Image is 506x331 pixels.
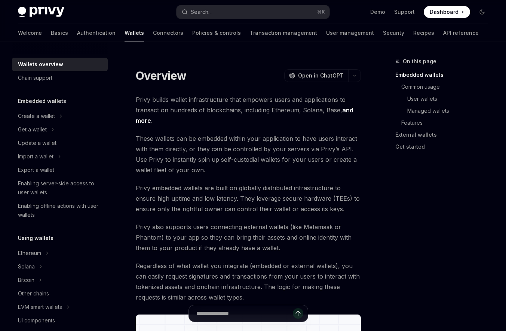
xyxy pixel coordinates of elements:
a: UI components [12,314,108,327]
div: Chain support [18,73,52,82]
button: Toggle dark mode [476,6,488,18]
a: Common usage [395,81,494,93]
div: Export a wallet [18,165,54,174]
img: dark logo [18,7,64,17]
a: Transaction management [250,24,317,42]
span: On this page [403,57,436,66]
a: Chain support [12,71,108,85]
button: Get a wallet [12,123,108,136]
h5: Using wallets [18,234,53,243]
a: Connectors [153,24,183,42]
a: Features [395,117,494,129]
div: Enabling server-side access to user wallets [18,179,103,197]
a: Policies & controls [192,24,241,42]
div: Enabling offline actions with user wallets [18,201,103,219]
span: These wallets can be embedded within your application to have users interact with them directly, ... [136,133,361,175]
span: ⌘ K [317,9,325,15]
a: Wallets overview [12,58,108,71]
div: Solana [18,262,35,271]
a: Export a wallet [12,163,108,177]
span: Regardless of what wallet you integrate (embedded or external wallets), you can easily request si... [136,261,361,303]
a: Security [383,24,404,42]
button: Search...⌘K [177,5,329,19]
a: Demo [370,8,385,16]
h1: Overview [136,69,186,82]
a: Enabling offline actions with user wallets [12,199,108,222]
div: Other chains [18,289,49,298]
span: Privy builds wallet infrastructure that empowers users and applications to transact on hundreds o... [136,94,361,126]
div: Get a wallet [18,125,47,134]
a: Enabling server-side access to user wallets [12,177,108,199]
a: Other chains [12,287,108,300]
div: Create a wallet [18,112,55,121]
button: Open in ChatGPT [284,69,348,82]
a: Authentication [77,24,116,42]
div: Ethereum [18,249,41,258]
a: Welcome [18,24,42,42]
div: UI components [18,316,55,325]
span: Privy also supports users connecting external wallets (like Metamask or Phantom) to your app so t... [136,222,361,253]
a: Recipes [413,24,434,42]
span: Privy embedded wallets are built on globally distributed infrastructure to ensure high uptime and... [136,183,361,214]
span: Open in ChatGPT [298,72,344,79]
a: Update a wallet [12,136,108,150]
a: Embedded wallets [395,69,494,81]
a: Wallets [125,24,144,42]
a: Get started [395,141,494,153]
h5: Embedded wallets [18,97,66,106]
div: Search... [191,7,212,16]
button: Bitcoin [12,273,108,287]
a: Managed wallets [395,105,494,117]
div: EVM smart wallets [18,303,62,312]
a: User management [326,24,374,42]
button: Send message [293,308,303,319]
a: Support [394,8,415,16]
a: Basics [51,24,68,42]
button: EVM smart wallets [12,300,108,314]
div: Wallets overview [18,60,63,69]
input: Ask a question... [196,305,293,322]
span: Dashboard [430,8,459,16]
div: Bitcoin [18,276,34,285]
a: Dashboard [424,6,470,18]
button: Create a wallet [12,109,108,123]
div: Update a wallet [18,139,56,148]
a: API reference [443,24,479,42]
div: Import a wallet [18,152,53,161]
button: Import a wallet [12,150,108,163]
button: Solana [12,260,108,273]
a: User wallets [395,93,494,105]
a: External wallets [395,129,494,141]
button: Ethereum [12,246,108,260]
